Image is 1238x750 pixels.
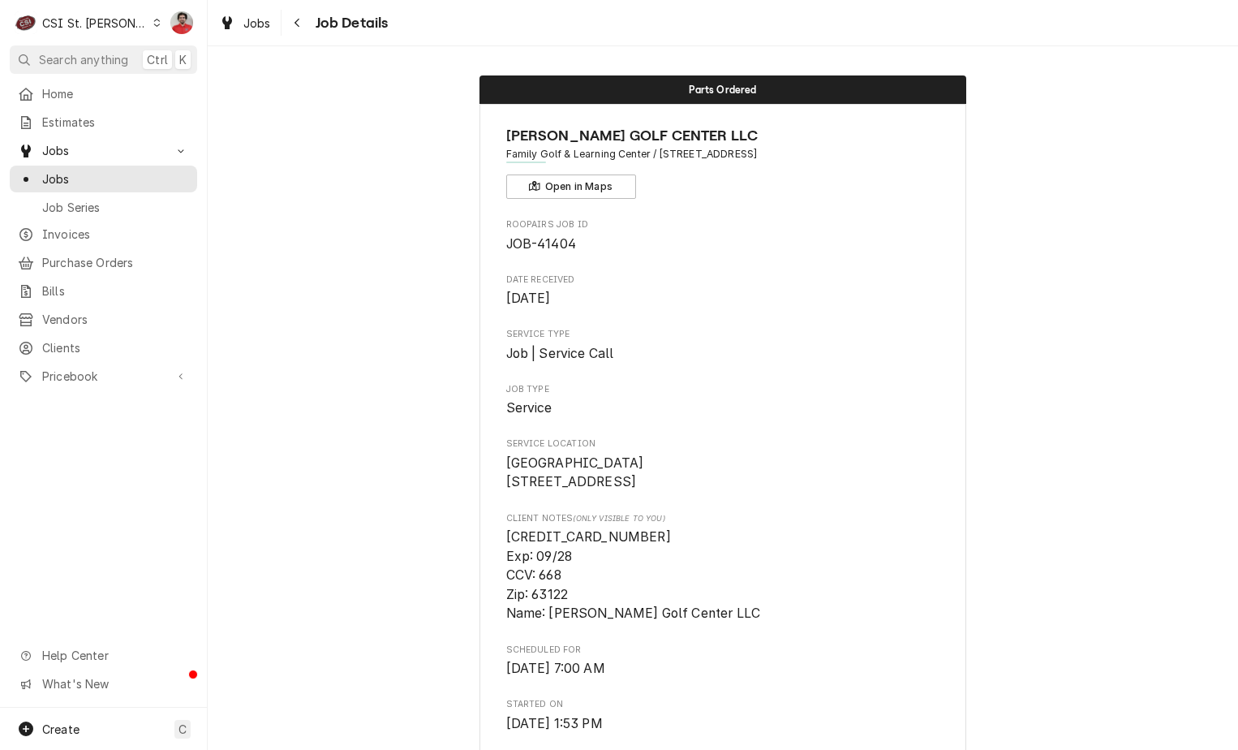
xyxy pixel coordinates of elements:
[506,236,576,252] span: JOB-41404
[170,11,193,34] div: NF
[506,274,940,287] span: Date Received
[506,644,940,657] span: Scheduled For
[506,274,940,308] div: Date Received
[10,109,197,136] a: Estimates
[10,166,197,192] a: Jobs
[15,11,37,34] div: C
[506,529,761,622] span: [CREDIT_CARD_NUMBER] Exp: 09/28 CCV: 668 Zip: 63122 Name: [PERSON_NAME] Golf Center LLC
[506,289,940,308] span: Date Received
[42,675,187,692] span: What's New
[42,226,189,243] span: Invoices
[573,514,664,523] span: (Only Visible to You)
[506,437,940,450] span: Service Location
[179,51,187,68] span: K
[506,328,940,341] span: Service Type
[285,10,311,36] button: Navigate back
[10,363,197,390] a: Go to Pricebook
[213,10,277,37] a: Jobs
[506,218,940,253] div: Roopairs Job ID
[42,647,187,664] span: Help Center
[506,125,940,147] span: Name
[506,714,940,734] span: Started On
[506,125,940,199] div: Client Information
[42,15,148,32] div: CSI St. [PERSON_NAME]
[506,235,940,254] span: Roopairs Job ID
[506,400,552,416] span: Service
[506,175,636,199] button: Open in Maps
[506,659,940,679] span: Scheduled For
[506,147,940,162] span: Address
[10,278,197,304] a: Bills
[506,218,940,231] span: Roopairs Job ID
[42,311,189,328] span: Vendors
[42,368,165,385] span: Pricebook
[42,142,165,159] span: Jobs
[10,137,197,164] a: Go to Jobs
[506,512,940,525] span: Client Notes
[42,282,189,300] span: Bills
[506,512,940,624] div: [object Object]
[506,454,940,492] span: Service Location
[506,455,644,490] span: [GEOGRAPHIC_DATA] [STREET_ADDRESS]
[10,80,197,107] a: Home
[42,114,189,131] span: Estimates
[506,716,603,731] span: [DATE] 1:53 PM
[10,306,197,333] a: Vendors
[506,344,940,364] span: Service Type
[506,291,551,306] span: [DATE]
[42,170,189,187] span: Jobs
[506,661,605,676] span: [DATE] 7:00 AM
[170,11,193,34] div: Nicholas Faubert's Avatar
[42,85,189,102] span: Home
[10,45,197,74] button: Search anythingCtrlK
[10,642,197,669] a: Go to Help Center
[506,383,940,396] span: Job Type
[506,399,940,418] span: Job Type
[10,670,197,697] a: Go to What's New
[39,51,128,68] span: Search anything
[178,721,187,738] span: C
[10,221,197,248] a: Invoices
[243,15,271,32] span: Jobs
[506,698,940,711] span: Started On
[689,84,756,95] span: Parts Ordered
[10,194,197,221] a: Job Series
[506,346,614,361] span: Job | Service Call
[506,698,940,733] div: Started On
[42,339,189,356] span: Clients
[42,722,80,736] span: Create
[311,12,389,34] span: Job Details
[506,644,940,679] div: Scheduled For
[42,199,189,216] span: Job Series
[479,75,966,104] div: Status
[42,254,189,271] span: Purchase Orders
[10,249,197,276] a: Purchase Orders
[506,328,940,363] div: Service Type
[506,383,940,418] div: Job Type
[15,11,37,34] div: CSI St. Louis's Avatar
[10,334,197,361] a: Clients
[147,51,168,68] span: Ctrl
[506,437,940,492] div: Service Location
[506,528,940,623] span: [object Object]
